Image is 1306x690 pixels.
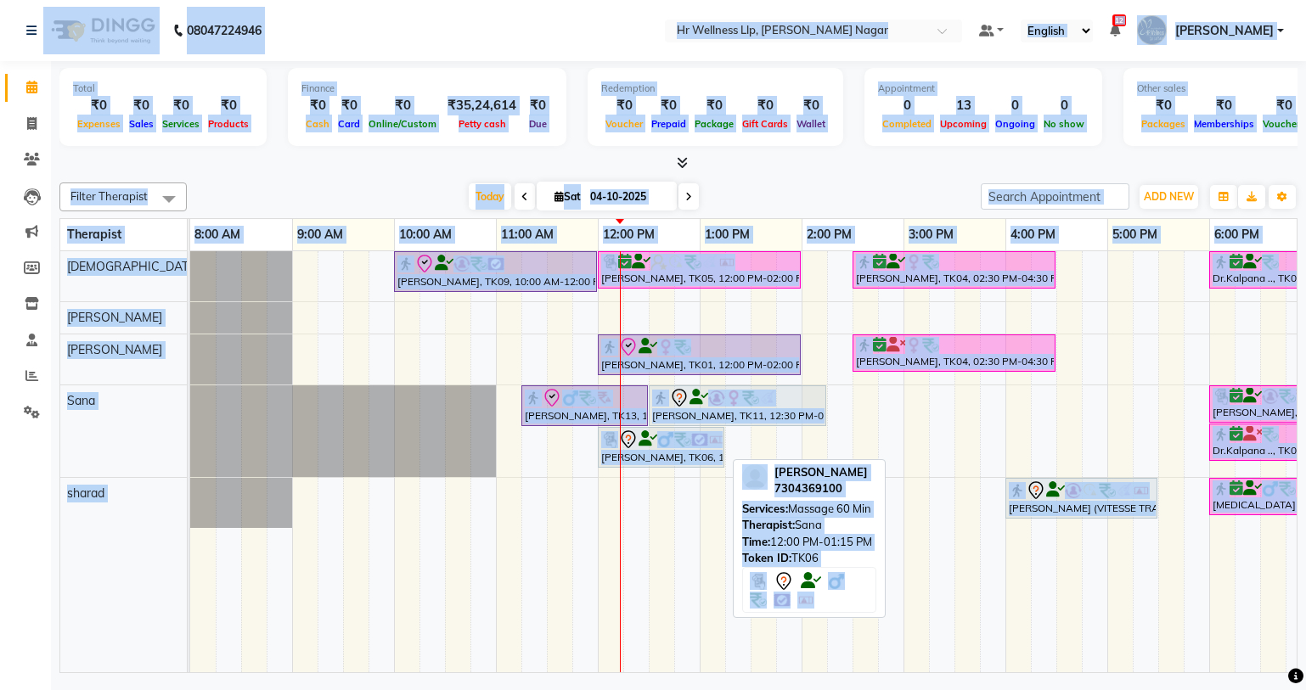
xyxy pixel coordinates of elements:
span: Cash [301,118,334,130]
img: logo [43,7,160,54]
span: Sales [125,118,158,130]
div: 12:00 PM-01:15 PM [742,534,876,551]
span: [PERSON_NAME] [67,342,162,357]
div: ₹35,24,614 [441,96,523,115]
div: 0 [878,96,936,115]
div: ₹0 [601,96,647,115]
div: 7304369100 [774,480,868,497]
span: Package [690,118,738,130]
a: 12 [1110,23,1120,38]
div: [PERSON_NAME], TK04, 02:30 PM-04:30 PM, Massage 90 Min [854,337,1054,369]
div: ₹0 [204,96,253,115]
span: Today [469,183,511,210]
a: 5:00 PM [1108,222,1162,247]
div: 0 [991,96,1039,115]
a: 10:00 AM [395,222,456,247]
span: Memberships [1190,118,1258,130]
div: ₹0 [1137,96,1190,115]
input: 2025-10-04 [585,184,670,210]
div: ₹0 [1190,96,1258,115]
span: Online/Custom [364,118,441,130]
div: [PERSON_NAME], TK06, 12:00 PM-01:15 PM, Massage 60 Min [600,429,723,465]
span: Card [334,118,364,130]
div: TK06 [742,550,876,567]
a: 11:00 AM [497,222,558,247]
span: Therapist [67,227,121,242]
img: profile [742,464,768,490]
span: ADD NEW [1144,190,1194,203]
span: Filter Therapist [70,189,148,203]
span: Services: [742,502,788,515]
span: [PERSON_NAME] [1175,22,1274,40]
span: Gift Cards [738,118,792,130]
span: Petty cash [454,118,510,130]
div: [PERSON_NAME], TK11, 12:30 PM-02:15 PM, Massage 90 Min [650,388,825,424]
span: Therapist: [742,518,795,531]
a: 12:00 PM [599,222,659,247]
span: Sat [550,190,585,203]
span: Prepaid [647,118,690,130]
div: ₹0 [301,96,334,115]
div: ₹0 [334,96,364,115]
div: Finance [301,81,553,96]
div: 13 [936,96,991,115]
div: ₹0 [523,96,553,115]
span: [PERSON_NAME] [67,310,162,325]
input: Search Appointment [981,183,1129,210]
span: Expenses [73,118,125,130]
div: Total [73,81,253,96]
a: 2:00 PM [802,222,856,247]
div: ₹0 [125,96,158,115]
span: Upcoming [936,118,991,130]
div: ₹0 [792,96,830,115]
a: 3:00 PM [904,222,958,247]
div: 0 [1039,96,1089,115]
span: sharad [67,485,104,501]
div: Sana [742,517,876,534]
span: Sana [67,393,95,408]
span: Wallet [792,118,830,130]
div: [PERSON_NAME], TK04, 02:30 PM-04:30 PM, Massage 90 Min [854,254,1054,286]
img: Hambirrao Mulik [1137,15,1167,45]
a: 8:00 AM [190,222,245,247]
div: [PERSON_NAME], TK01, 12:00 PM-02:00 PM, Massage 90 Min [600,337,799,373]
div: ₹0 [690,96,738,115]
span: Ongoing [991,118,1039,130]
div: ₹0 [738,96,792,115]
div: ₹0 [647,96,690,115]
a: 6:00 PM [1210,222,1264,247]
span: Completed [878,118,936,130]
span: 12 [1112,14,1126,26]
a: 1:00 PM [701,222,754,247]
span: Voucher [601,118,647,130]
span: Massage 60 Min [788,502,871,515]
button: ADD NEW [1140,185,1198,209]
div: [PERSON_NAME], TK13, 11:15 AM-12:30 PM, Deep Tissue Massage with Wintergreen oil 60 Min [523,388,646,424]
div: Redemption [601,81,830,96]
a: 9:00 AM [293,222,347,247]
span: Token ID: [742,551,791,564]
div: [PERSON_NAME], TK05, 12:00 PM-02:00 PM, Massage 90 Min [600,254,799,286]
div: ₹0 [73,96,125,115]
span: [PERSON_NAME] [774,465,868,479]
span: Services [158,118,204,130]
span: Due [525,118,551,130]
a: 4:00 PM [1006,222,1060,247]
span: Products [204,118,253,130]
span: No show [1039,118,1089,130]
div: ₹0 [364,96,441,115]
div: ₹0 [158,96,204,115]
span: Time: [742,535,770,548]
span: [DEMOGRAPHIC_DATA] [67,259,200,274]
div: [PERSON_NAME] (VITESSE TRAVELS) GSTIN - 27ABBPB3085C1Z8, TK02, 04:00 PM-05:30 PM, Massage 60 Min [1007,480,1156,516]
div: Appointment [878,81,1089,96]
span: Packages [1137,118,1190,130]
div: [PERSON_NAME], TK09, 10:00 AM-12:00 PM, Massage 90 Min [396,254,595,289]
b: 08047224946 [187,7,262,54]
